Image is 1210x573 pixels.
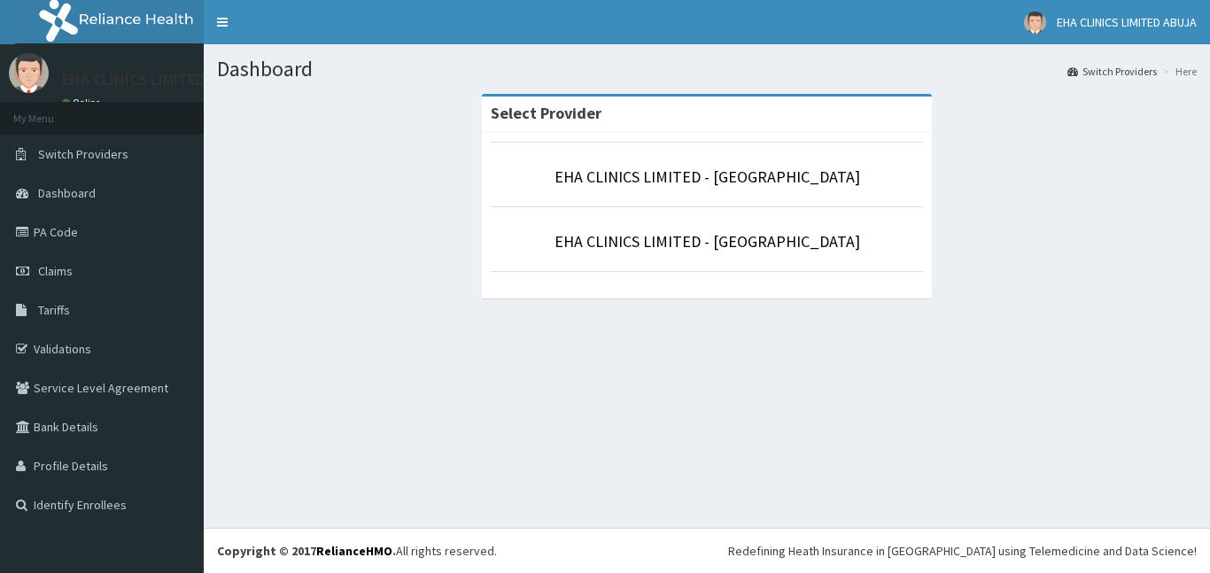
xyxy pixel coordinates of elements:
[217,543,396,559] strong: Copyright © 2017 .
[38,302,70,318] span: Tariffs
[316,543,392,559] a: RelianceHMO
[38,146,128,162] span: Switch Providers
[1159,64,1197,79] li: Here
[38,263,73,279] span: Claims
[62,72,253,88] p: EHA CLINICS LIMITED ABUJA
[217,58,1197,81] h1: Dashboard
[1057,14,1197,30] span: EHA CLINICS LIMITED ABUJA
[1024,12,1046,34] img: User Image
[555,231,860,252] a: EHA CLINICS LIMITED - [GEOGRAPHIC_DATA]
[38,185,96,201] span: Dashboard
[728,542,1197,560] div: Redefining Heath Insurance in [GEOGRAPHIC_DATA] using Telemedicine and Data Science!
[1067,64,1157,79] a: Switch Providers
[491,103,601,123] strong: Select Provider
[204,528,1210,573] footer: All rights reserved.
[9,53,49,93] img: User Image
[555,166,860,187] a: EHA CLINICS LIMITED - [GEOGRAPHIC_DATA]
[62,97,105,109] a: Online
